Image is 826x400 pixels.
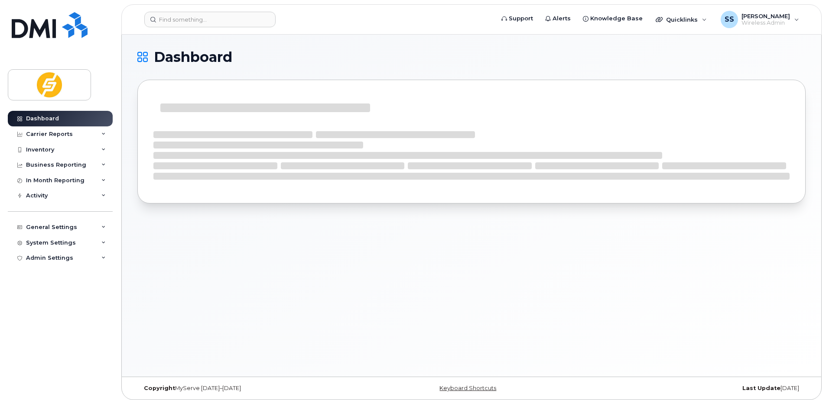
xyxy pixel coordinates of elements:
span: Dashboard [154,51,232,64]
div: MyServe [DATE]–[DATE] [137,385,360,392]
div: [DATE] [583,385,806,392]
strong: Copyright [144,385,175,391]
strong: Last Update [742,385,780,391]
a: Keyboard Shortcuts [439,385,496,391]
